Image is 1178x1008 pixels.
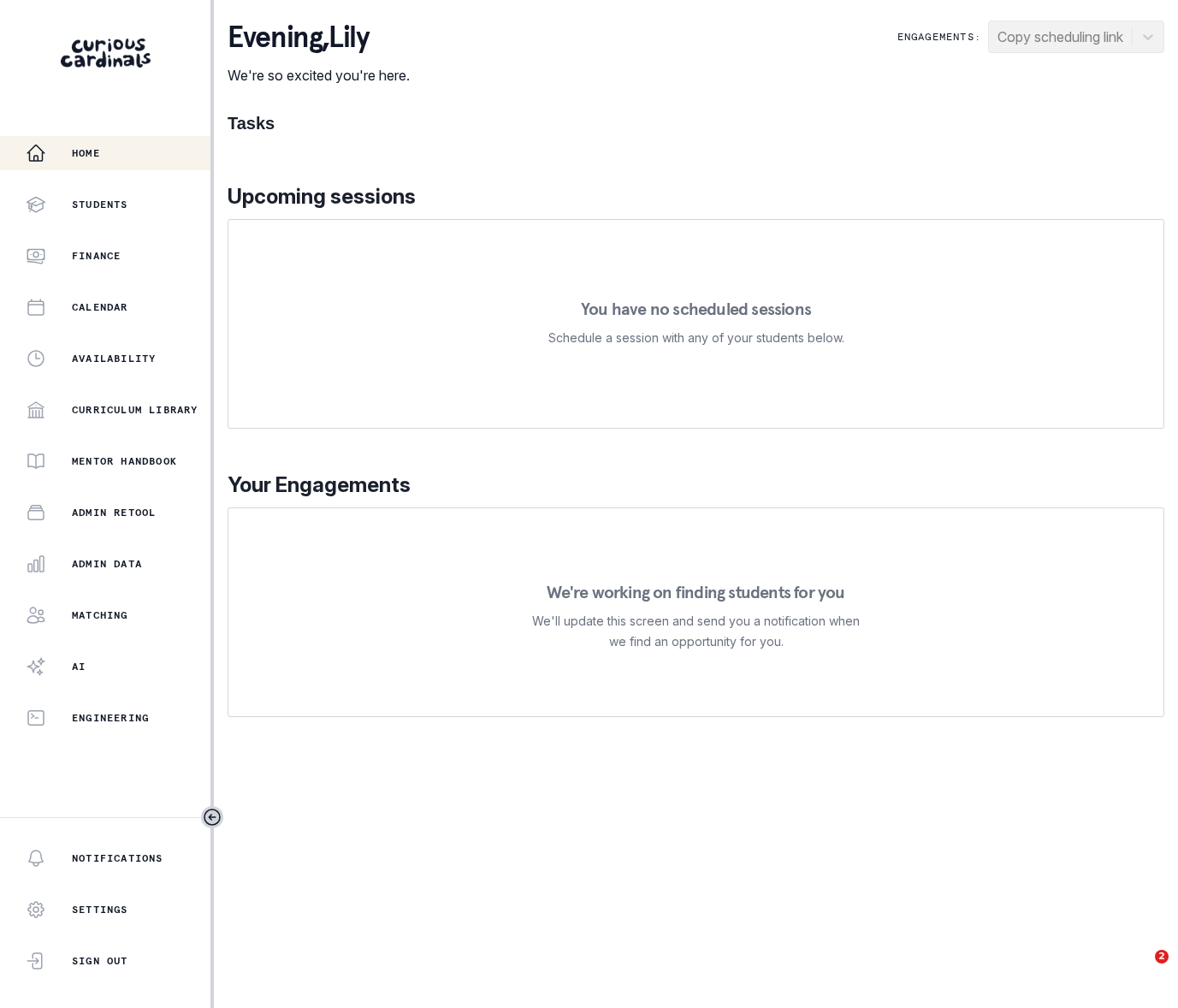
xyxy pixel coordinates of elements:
p: Home [72,146,100,160]
p: Finance [72,249,121,263]
p: evening , Lily [228,21,410,55]
p: AI [72,660,86,673]
p: We're working on finding students for you [547,584,844,601]
p: Availability [72,352,156,365]
p: Notifications [72,851,163,865]
p: You have no scheduled sessions [581,300,811,317]
button: Toggle sidebar [201,806,223,828]
p: We're so excited you're here. [228,65,410,86]
p: Upcoming sessions [228,181,1164,212]
p: Admin Data [72,557,142,571]
h1: Tasks [228,113,1164,133]
p: Students [72,198,128,211]
iframe: Intercom live chat [1120,950,1161,991]
p: Mentor Handbook [72,454,177,468]
p: Calendar [72,300,128,314]
p: Matching [72,608,128,622]
p: Schedule a session with any of your students below. [548,328,844,348]
p: Sign Out [72,954,128,968]
p: Engineering [72,711,149,725]
p: Settings [72,903,128,916]
p: Admin Retool [72,506,156,519]
p: We'll update this screen and send you a notification when we find an opportunity for you. [532,611,861,652]
p: Your Engagements [228,470,1164,501]
p: Curriculum Library [72,403,198,417]
span: 2 [1155,950,1169,964]
img: Curious Cardinals Logo [61,39,151,68]
p: Engagements: [897,30,981,44]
